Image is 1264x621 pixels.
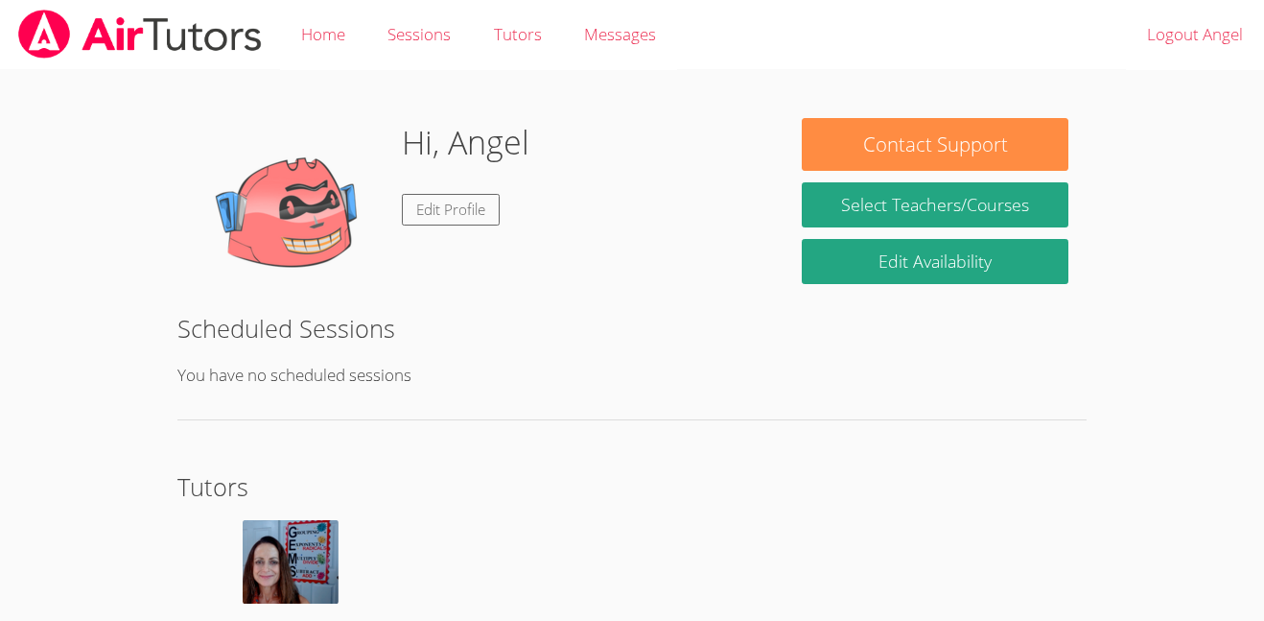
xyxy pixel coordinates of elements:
a: Edit Profile [402,194,500,226]
h2: Scheduled Sessions [177,310,1088,346]
img: avatar.png [243,520,339,604]
h2: Tutors [177,468,1088,505]
span: Messages [584,23,656,45]
button: Contact Support [802,118,1068,171]
a: Edit Availability [802,239,1068,284]
img: airtutors_banner-c4298cdbf04f3fff15de1276eac7730deb9818008684d7c2e4769d2f7ddbe033.png [16,10,264,59]
p: You have no scheduled sessions [177,362,1088,390]
a: Select Teachers/Courses [802,182,1068,227]
h1: Hi, Angel [402,118,529,167]
img: default.png [195,118,386,310]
